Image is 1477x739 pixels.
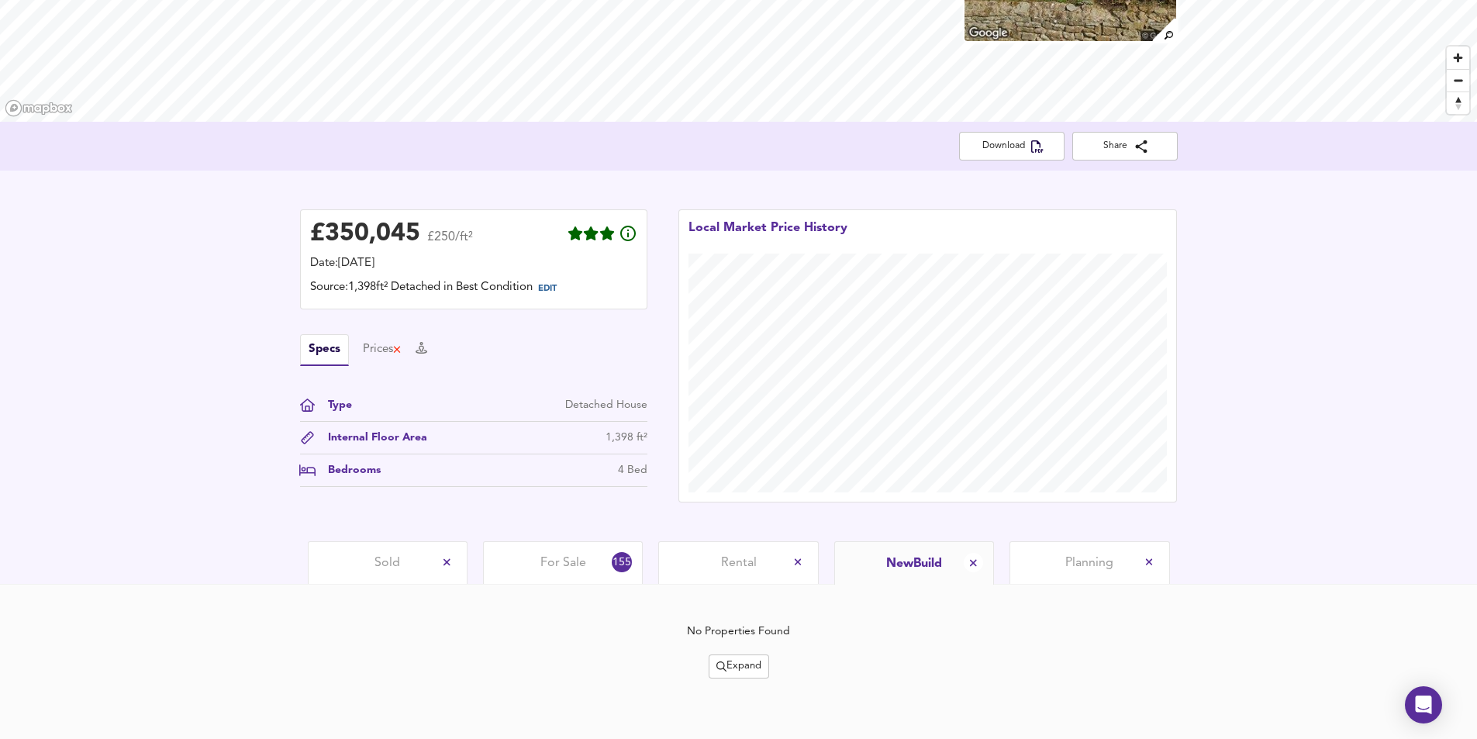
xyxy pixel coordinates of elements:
[721,554,757,572] span: Rental
[1447,92,1469,114] span: Reset bearing to north
[310,279,637,299] div: Source: 1,398ft² Detached in Best Condition
[1085,138,1165,154] span: Share
[363,341,402,358] button: Prices
[1447,69,1469,92] button: Zoom out
[687,623,790,639] div: No Properties Found
[1072,132,1178,161] button: Share
[538,285,557,293] span: EDIT
[1447,70,1469,92] span: Zoom out
[1151,16,1178,43] img: search
[688,219,847,254] div: Local Market Price History
[606,430,647,446] div: 1,398 ft²
[316,462,381,478] div: Bedrooms
[612,552,632,572] div: 155
[709,654,769,679] button: Expand
[716,658,761,675] span: Expand
[1065,554,1113,572] span: Planning
[427,231,473,254] span: £250/ft²
[886,555,942,572] span: New Build
[310,223,420,246] div: £ 350,045
[959,132,1065,161] button: Download
[1447,47,1469,69] button: Zoom in
[565,397,647,413] div: Detached House
[316,430,427,446] div: Internal Floor Area
[310,255,637,272] div: Date: [DATE]
[540,554,586,572] span: For Sale
[5,99,73,117] a: Mapbox homepage
[316,397,352,413] div: Type
[1447,92,1469,114] button: Reset bearing to north
[374,554,400,572] span: Sold
[618,462,647,478] div: 4 Bed
[709,654,769,679] div: split button
[1405,686,1442,723] div: Open Intercom Messenger
[300,334,349,366] button: Specs
[971,138,1052,154] span: Download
